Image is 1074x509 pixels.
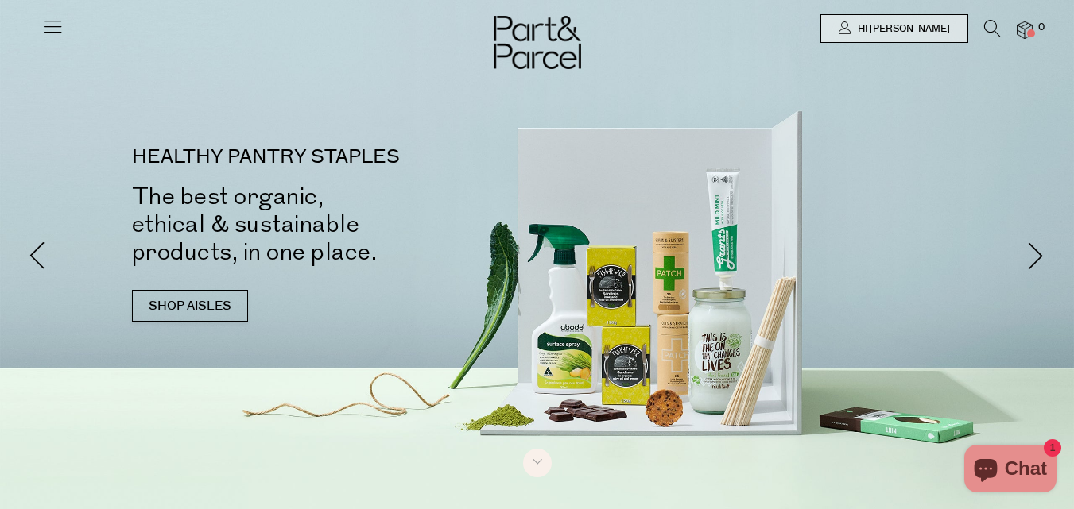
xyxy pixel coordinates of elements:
[1034,21,1049,35] span: 0
[494,16,581,69] img: Part&Parcel
[1017,21,1033,38] a: 0
[854,22,950,36] span: Hi [PERSON_NAME]
[132,183,561,266] h2: The best organic, ethical & sustainable products, in one place.
[132,148,561,167] p: HEALTHY PANTRY STAPLES
[132,290,248,322] a: SHOP AISLES
[820,14,968,43] a: Hi [PERSON_NAME]
[960,445,1061,496] inbox-online-store-chat: Shopify online store chat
